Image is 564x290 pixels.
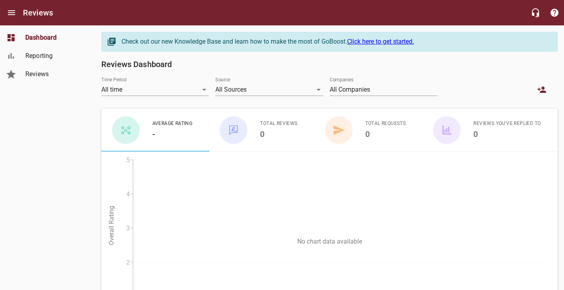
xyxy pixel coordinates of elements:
[108,206,115,245] tspan: Overall Rating
[473,120,541,128] span: Reviews You've Replied To
[532,80,551,99] a: New User
[101,58,558,71] h6: Reviews Dashboard
[101,238,558,245] p: No chart data available
[126,259,130,266] tspan: 2
[25,69,85,79] span: Reviews
[122,37,549,46] div: Check out our new Knowledge Base and learn how to make the most of GoBoost.
[152,120,193,128] span: Average Rating
[365,128,406,140] h6: 0
[126,190,130,198] tspan: 4
[260,120,297,128] span: Total Reviews
[260,128,297,140] h6: 0
[215,83,323,96] div: All Sources
[101,83,209,96] div: All time
[25,33,85,42] span: Dashboard
[365,120,406,128] span: Total Requests
[526,3,545,22] button: Live Chat
[215,78,230,83] label: Source
[25,51,85,61] span: Reporting
[473,128,541,140] h6: 0
[347,38,414,45] a: Click here to get started.
[545,3,564,22] button: Support Portal
[126,156,130,164] tspan: 5
[330,78,353,83] label: Companies
[126,225,130,232] tspan: 3
[152,128,193,140] h6: -
[23,6,53,19] h6: Reviews
[2,3,21,22] button: Open drawer
[101,78,127,83] label: Time Period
